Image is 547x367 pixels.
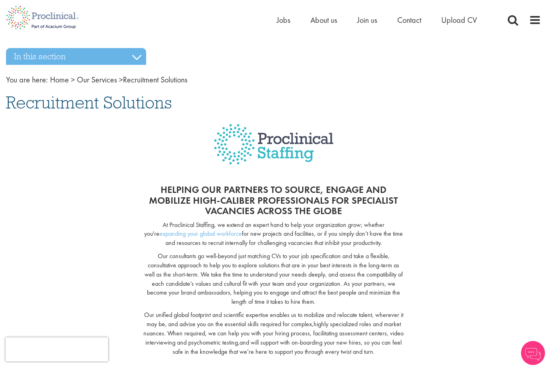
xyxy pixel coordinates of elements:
p: Our unified global footprint and scientific expertise enables us to mobilize and relocate talent,... [143,311,404,356]
a: breadcrumb link to Home [50,74,69,85]
a: Jobs [277,15,290,25]
h3: In this section [6,48,146,65]
a: Upload CV [441,15,477,25]
a: expanding your global workforce [159,229,242,238]
iframe: reCAPTCHA [6,337,108,361]
img: Chatbot [521,341,545,365]
a: Contact [397,15,421,25]
span: > [119,74,123,85]
span: You are here: [6,74,48,85]
span: > [71,74,75,85]
p: Our consultants go well-beyond just matching CVs to your job specification and take a flexible, c... [143,252,404,307]
h2: Helping our partners to source, engage and mobilize high-caliber professionals for specialist vac... [143,185,404,216]
a: Join us [357,15,377,25]
p: At Proclinical Staffing, we extend an expert hand to help your organization grow; whether you're ... [143,221,404,248]
span: Recruitment Solutions [50,74,187,85]
img: Proclinical Staffing [214,124,334,176]
a: breadcrumb link to Our Services [77,74,117,85]
span: Recruitment Solutions [6,92,172,113]
a: About us [310,15,337,25]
